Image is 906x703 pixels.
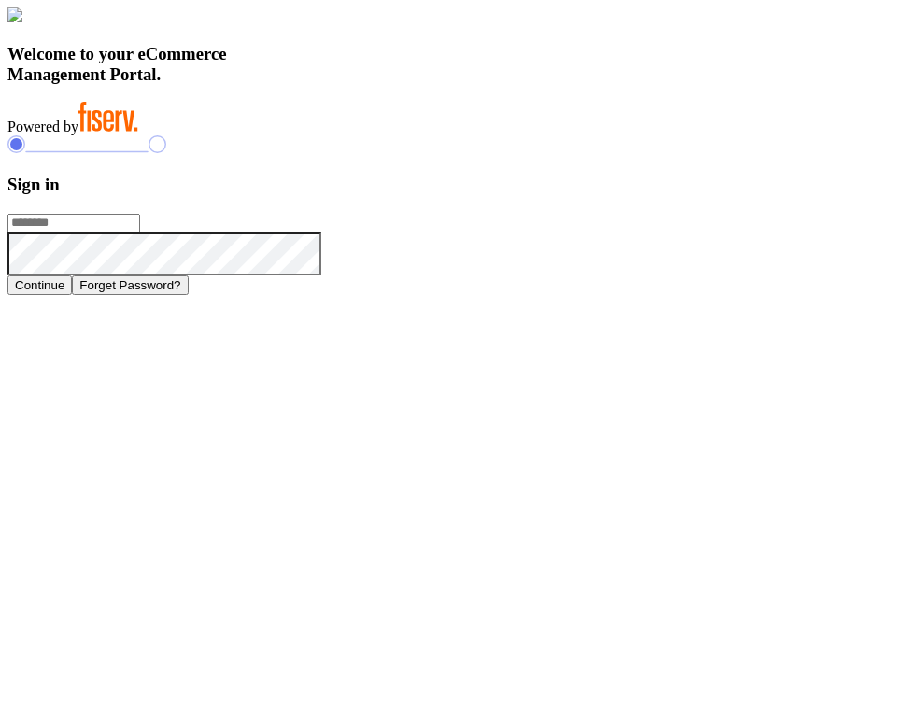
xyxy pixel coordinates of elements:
button: Continue [7,275,72,295]
h3: Welcome to your eCommerce Management Portal. [7,44,899,85]
span: Powered by [7,119,78,134]
h3: Sign in [7,175,899,195]
img: card_Illustration.svg [7,7,22,22]
button: Forget Password? [72,275,188,295]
